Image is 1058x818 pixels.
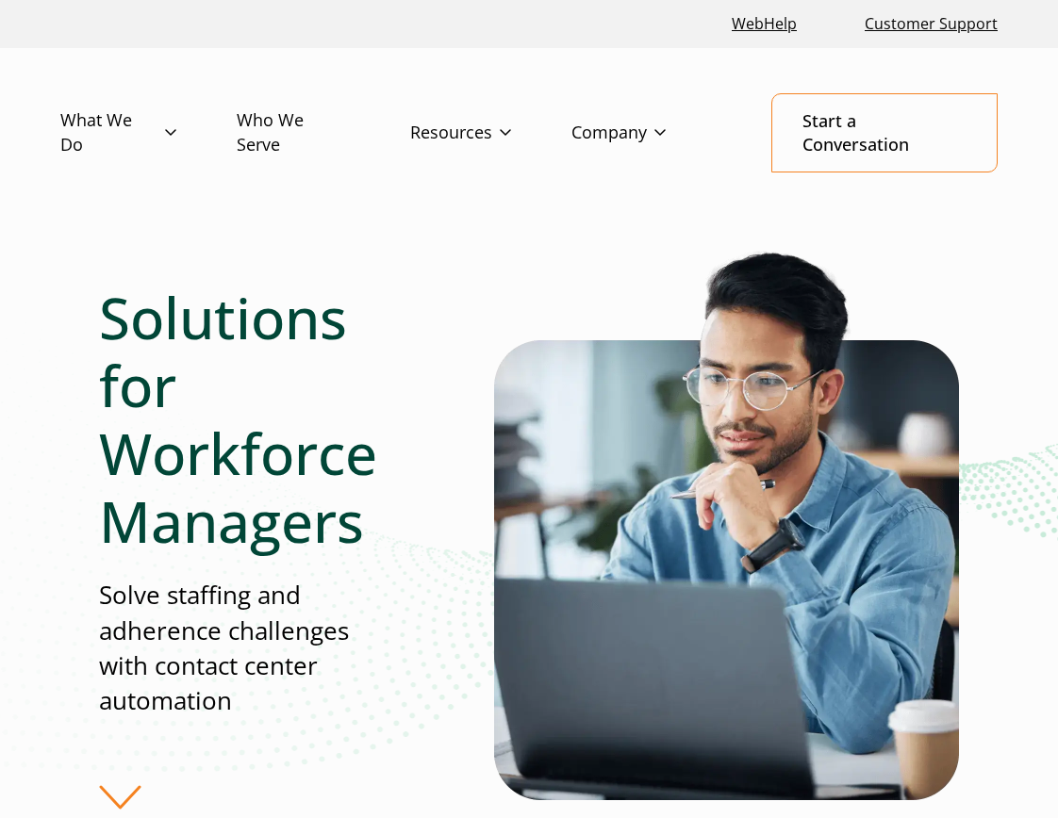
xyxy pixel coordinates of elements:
a: Company [571,106,726,160]
a: Customer Support [857,4,1005,44]
a: Resources [410,106,571,160]
a: What We Do [60,93,237,172]
a: Start a Conversation [771,93,998,172]
a: Link opens in a new window [724,4,804,44]
img: automated workforce management male looking at laptop computer [494,248,959,800]
p: Solve staffing and adherence challenges with contact center automation [99,578,378,719]
h1: Solutions for Workforce Managers [99,284,378,555]
a: Who We Serve [237,93,410,172]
